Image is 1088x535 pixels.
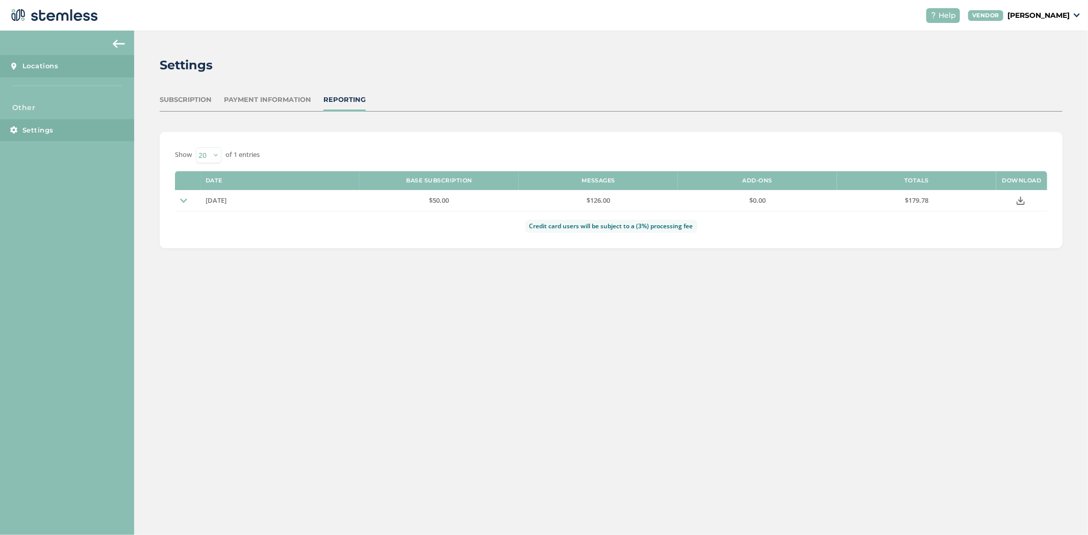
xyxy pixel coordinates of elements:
label: Messages [581,177,615,184]
label: $179.78 [842,196,991,205]
img: logo-dark-0685b13c.svg [8,5,98,25]
div: VENDOR [968,10,1003,21]
img: icon_down-arrow-small-66adaf34.svg [1074,13,1080,17]
span: $126.00 [587,196,610,205]
span: Settings [22,125,54,136]
label: $126.00 [524,196,673,205]
img: icon-arrow-back-accent-c549486e.svg [113,40,125,48]
iframe: Chat Widget [1037,486,1088,535]
label: 11th September 2025 [206,196,355,205]
span: Locations [22,61,59,71]
span: $50.00 [429,196,449,205]
p: [PERSON_NAME] [1007,10,1070,21]
span: $0.00 [749,196,766,205]
span: [DATE] [206,196,226,205]
label: Date [206,177,222,184]
th: Download [996,171,1047,191]
label: Show [175,150,192,160]
span: Help [939,10,956,21]
div: Payment Information [224,95,311,105]
img: icon-help-white-03924b79.svg [930,12,937,18]
h2: Settings [160,56,213,74]
label: Totals [904,177,929,184]
div: Subscription [160,95,212,105]
label: $0.00 [683,196,832,205]
label: Add-Ons [743,177,773,184]
label: $50.00 [365,196,514,205]
label: Base Subscription [406,177,472,184]
div: Reporting [323,95,366,105]
span: $179.78 [905,196,928,205]
label: of 1 entries [225,150,260,160]
label: Credit card users will be subject to a (3%) processing fee [525,220,697,233]
img: icon-dropdown-arrow--small-b2ab160b.svg [180,197,187,204]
